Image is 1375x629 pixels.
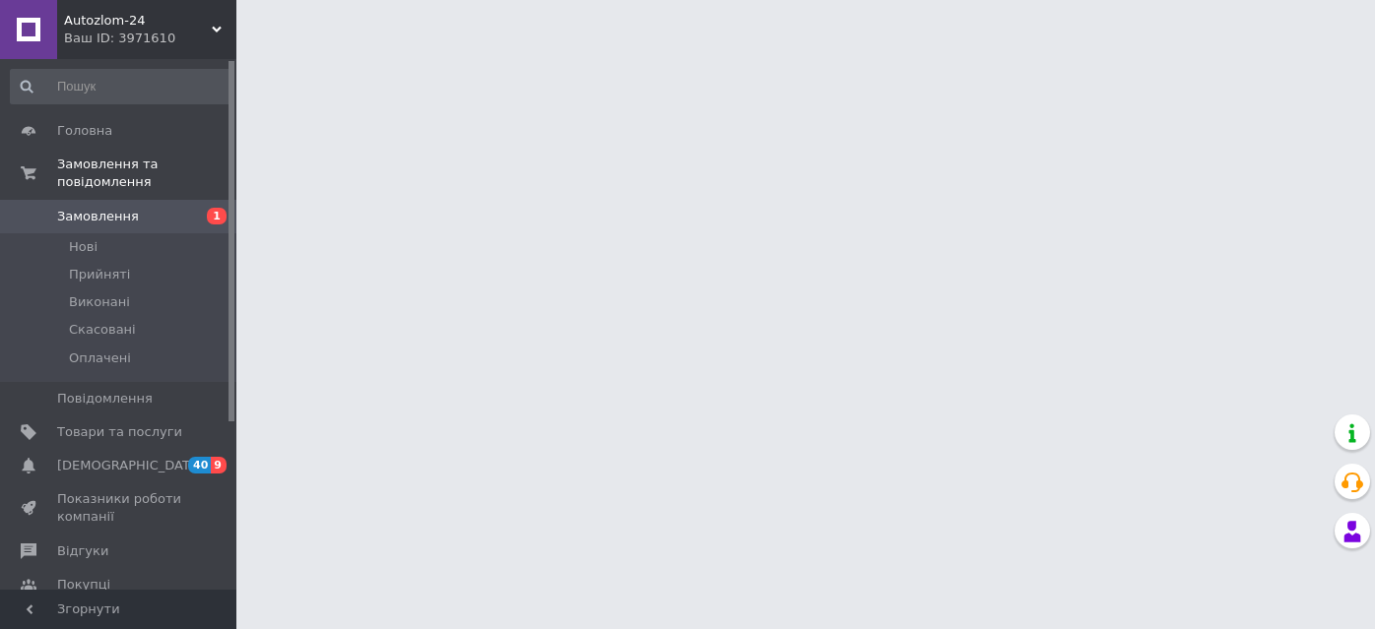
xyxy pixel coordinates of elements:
span: 9 [211,457,227,473]
span: Прийняті [69,266,130,283]
span: Покупці [57,576,110,594]
span: Замовлення та повідомлення [57,156,236,191]
span: Виконані [69,293,130,311]
span: 1 [207,208,227,224]
span: Відгуки [57,542,108,560]
span: Autozlom-24 [64,12,212,30]
span: Скасовані [69,321,136,339]
input: Пошук [10,69,232,104]
span: Оплачені [69,349,131,367]
span: Головна [57,122,112,140]
span: Товари та послуги [57,423,182,441]
span: 40 [188,457,211,473]
span: Замовлення [57,208,139,225]
span: Показники роботи компанії [57,490,182,526]
div: Ваш ID: 3971610 [64,30,236,47]
span: Повідомлення [57,390,153,408]
span: Нові [69,238,98,256]
span: [DEMOGRAPHIC_DATA] [57,457,203,474]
